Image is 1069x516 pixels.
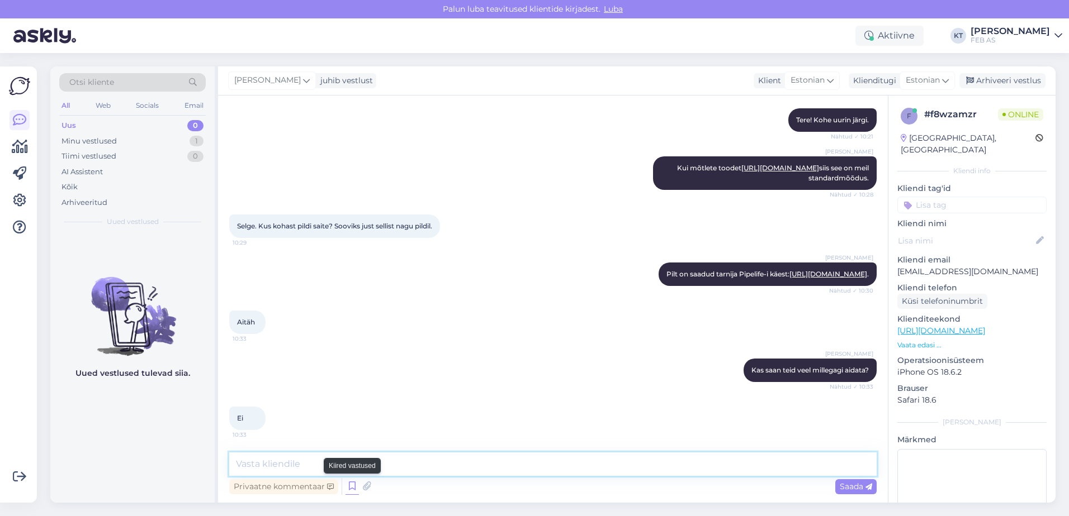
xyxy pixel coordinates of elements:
[831,132,873,141] span: Nähtud ✓ 10:21
[855,26,924,46] div: Aktiivne
[9,75,30,97] img: Askly Logo
[791,74,825,87] span: Estonian
[316,75,373,87] div: juhib vestlust
[234,74,301,87] span: [PERSON_NAME]
[233,431,275,439] span: 10:33
[849,75,896,87] div: Klienditugi
[62,151,116,162] div: Tiimi vestlused
[906,74,940,87] span: Estonian
[229,479,338,494] div: Privaatne kommentaar
[971,36,1050,45] div: FEB AS
[897,183,1047,194] p: Kliendi tag'id
[69,77,114,88] span: Otsi kliente
[897,340,1047,350] p: Vaata edasi ...
[897,254,1047,266] p: Kliendi email
[897,417,1047,427] div: [PERSON_NAME]
[924,108,998,121] div: # f8wzamzr
[75,367,190,379] p: Uued vestlused tulevad siia.
[329,461,376,471] small: Kiired vastused
[62,120,76,131] div: Uus
[237,222,432,230] span: Selge. Kus kohast pildi saite? Sooviks just sellist nagu pildil.
[897,266,1047,278] p: [EMAIL_ADDRESS][DOMAIN_NAME]
[897,313,1047,325] p: Klienditeekond
[825,147,873,156] span: [PERSON_NAME]
[907,112,911,120] span: f
[829,286,873,295] span: Nähtud ✓ 10:30
[62,166,103,178] div: AI Assistent
[751,366,869,374] span: Kas saan teid veel millegagi aidata?
[50,257,215,357] img: No chats
[897,294,987,309] div: Küsi telefoninumbrit
[62,181,78,193] div: Kõik
[677,164,871,182] span: Kui mõtlete toodet siis see on meil standardmõõdus.
[971,27,1062,45] a: [PERSON_NAME]FEB AS
[897,326,985,336] a: [URL][DOMAIN_NAME]
[901,132,1035,156] div: [GEOGRAPHIC_DATA], [GEOGRAPHIC_DATA]
[233,238,275,247] span: 10:29
[233,335,275,343] span: 10:33
[182,98,206,113] div: Email
[897,394,1047,406] p: Safari 18.6
[830,383,873,391] span: Nähtud ✓ 10:33
[897,218,1047,230] p: Kliendi nimi
[59,98,72,113] div: All
[666,270,869,278] span: Pilt on saadud tarnija Pipelife-i käest: .
[897,197,1047,213] input: Lisa tag
[789,270,867,278] a: [URL][DOMAIN_NAME]
[959,73,1046,88] div: Arhiveeri vestlus
[830,190,873,199] span: Nähtud ✓ 10:28
[237,318,255,326] span: Aitäh
[897,166,1047,176] div: Kliendi info
[840,481,872,491] span: Saada
[62,197,107,208] div: Arhiveeritud
[134,98,161,113] div: Socials
[897,383,1047,394] p: Brauser
[971,27,1050,36] div: [PERSON_NAME]
[187,151,204,162] div: 0
[897,434,1047,446] p: Märkmed
[62,136,117,147] div: Minu vestlused
[998,108,1043,121] span: Online
[600,4,626,14] span: Luba
[897,366,1047,378] p: iPhone OS 18.6.2
[897,355,1047,366] p: Operatsioonisüsteem
[825,350,873,358] span: [PERSON_NAME]
[950,28,966,44] div: KT
[897,282,1047,294] p: Kliendi telefon
[796,116,869,124] span: Tere! Kohe uurin järgi.
[237,414,243,422] span: Ei
[190,136,204,147] div: 1
[741,164,819,172] a: [URL][DOMAIN_NAME]
[93,98,113,113] div: Web
[107,217,159,227] span: Uued vestlused
[825,254,873,262] span: [PERSON_NAME]
[754,75,781,87] div: Klient
[898,235,1034,247] input: Lisa nimi
[187,120,204,131] div: 0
